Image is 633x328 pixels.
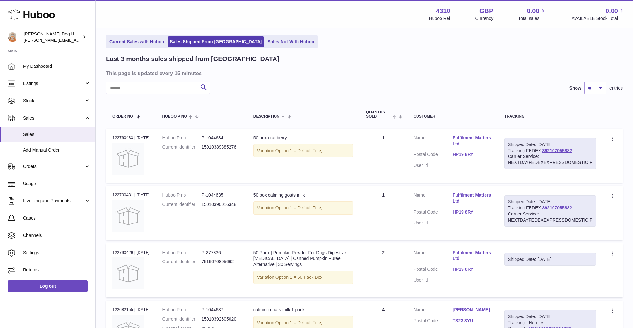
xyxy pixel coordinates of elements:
[112,257,144,289] img: no-photo.jpg
[527,7,539,15] span: 0.00
[162,316,202,322] dt: Current identifier
[23,63,91,69] span: My Dashboard
[162,259,202,265] dt: Current identifier
[106,55,279,63] h2: Last 3 months sales shipped from [GEOGRAPHIC_DATA]
[201,192,241,198] dd: P-1044635
[606,7,618,15] span: 0.00
[112,114,133,119] span: Order No
[23,81,84,87] span: Listings
[168,36,264,47] a: Sales Shipped From [GEOGRAPHIC_DATA]
[24,31,81,43] div: [PERSON_NAME] Dog House
[162,144,202,150] dt: Current identifier
[106,70,621,77] h3: This page is updated every 15 minutes
[275,320,322,325] span: Option 1 = Default Title;
[542,205,572,210] a: 392107055882
[23,147,91,153] span: Add Manual Order
[23,181,91,187] span: Usage
[275,205,322,210] span: Option 1 = Default Title;
[162,135,202,141] dt: Huboo P no
[413,162,452,168] dt: User Id
[112,250,150,255] div: 122790429 | [DATE]
[508,211,592,223] div: Carrier Service: NEXTDAYFEDEXEXPRESSDOMESTICIP
[508,153,592,166] div: Carrier Service: NEXTDAYFEDEXEXPRESSDOMESTICIP
[413,209,452,217] dt: Postal Code
[162,307,202,313] dt: Huboo P no
[508,142,592,148] div: Shipped Date: [DATE]
[413,152,452,159] dt: Postal Code
[504,138,596,169] div: Tracking FEDEX:
[413,277,452,283] dt: User Id
[8,280,88,292] a: Log out
[23,250,91,256] span: Settings
[162,192,202,198] dt: Huboo P no
[413,250,452,263] dt: Name
[366,110,391,119] span: Quantity Sold
[413,266,452,274] dt: Postal Code
[201,316,241,322] dd: 15010392605020
[24,37,128,43] span: [PERSON_NAME][EMAIL_ADDRESS][DOMAIN_NAME]
[453,318,492,324] a: TS23 3YU
[23,215,91,221] span: Cases
[479,7,493,15] strong: GBP
[253,192,353,198] div: 50 box calming goats milk
[162,114,187,119] span: Huboo P no
[508,314,592,320] div: Shipped Date: [DATE]
[253,114,280,119] span: Description
[453,250,492,262] a: Fulfilment Matters Ltd
[453,135,492,147] a: Fulfilment Matters Ltd
[23,131,91,137] span: Sales
[201,144,241,150] dd: 15010389885276
[413,114,492,119] div: Customer
[253,144,353,157] div: Variation:
[542,148,572,153] a: 392107055882
[508,256,592,262] div: Shipped Date: [DATE]
[360,243,407,297] td: 2
[23,198,84,204] span: Invoicing and Payments
[162,201,202,207] dt: Current identifier
[453,152,492,158] a: HP19 8RY
[453,209,492,215] a: HP19 8RY
[201,259,241,265] dd: 7516070805662
[504,114,596,119] div: Tracking
[360,186,407,240] td: 1
[609,85,623,91] span: entries
[518,15,546,21] span: Total sales
[253,307,353,313] div: calming goats milk 1 pack
[436,7,450,15] strong: 4310
[429,15,450,21] div: Huboo Ref
[201,307,241,313] dd: P-1044637
[453,266,492,272] a: HP19 8RY
[413,220,452,226] dt: User Id
[23,115,84,121] span: Sales
[201,135,241,141] dd: P-1044634
[107,36,166,47] a: Current Sales with Huboo
[275,148,322,153] span: Option 1 = Default Title;
[413,135,452,149] dt: Name
[253,201,353,215] div: Variation:
[23,232,91,238] span: Channels
[571,15,625,21] span: AVAILABLE Stock Total
[518,7,546,21] a: 0.00 Total sales
[453,307,492,313] a: [PERSON_NAME]
[475,15,494,21] div: Currency
[453,192,492,204] a: Fulfilment Matters Ltd
[112,307,150,313] div: 122682155 | [DATE]
[571,7,625,21] a: 0.00 AVAILABLE Stock Total
[413,318,452,325] dt: Postal Code
[275,275,324,280] span: Option 1 = 50 Pack Box;
[413,307,452,315] dt: Name
[23,98,84,104] span: Stock
[112,192,150,198] div: 122790431 | [DATE]
[201,201,241,207] dd: 15010390016348
[23,267,91,273] span: Returns
[112,200,144,232] img: no-photo.jpg
[504,195,596,227] div: Tracking FEDEX:
[265,36,316,47] a: Sales Not With Huboo
[162,250,202,256] dt: Huboo P no
[201,250,241,256] dd: P-877836
[112,135,150,141] div: 122790433 | [DATE]
[253,135,353,141] div: 50 box cranberry
[508,199,592,205] div: Shipped Date: [DATE]
[569,85,581,91] label: Show
[253,271,353,284] div: Variation:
